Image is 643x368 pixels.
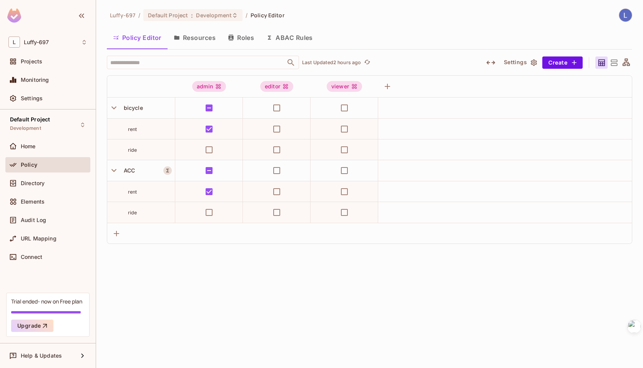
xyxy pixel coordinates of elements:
li: / [246,12,248,19]
span: rent [128,189,137,195]
li: / [138,12,140,19]
span: bicycle [121,104,143,111]
span: Directory [21,180,45,186]
span: URL Mapping [21,235,56,242]
span: ACC [121,167,135,174]
span: Policy [21,162,37,168]
button: refresh [362,58,372,67]
span: the active workspace [110,12,135,19]
span: Audit Log [21,217,46,223]
button: ABAC Rules [260,28,319,47]
span: Default Project [148,12,188,19]
span: Development [196,12,231,19]
button: Create [542,56,583,69]
span: ride [128,210,137,215]
img: Luffy Liu [619,9,632,22]
span: Workspace: Luffy-697 [24,39,49,45]
span: Help & Updates [21,353,62,359]
button: A Resource Set is a dynamically conditioned resource, defined by real-time criteria. [163,166,172,175]
div: viewer [327,81,362,92]
span: Connect [21,254,42,260]
span: ride [128,147,137,153]
span: Development [10,125,41,131]
img: SReyMgAAAABJRU5ErkJggg== [7,8,21,23]
button: Resources [168,28,222,47]
button: Policy Editor [107,28,168,47]
span: Elements [21,199,45,205]
span: rent [128,126,137,132]
span: Policy Editor [251,12,284,19]
span: : [191,12,193,18]
span: L [8,36,20,48]
div: Trial ended- now on Free plan [11,298,82,305]
button: Upgrade [11,320,53,332]
span: Projects [21,58,42,65]
div: admin [192,81,226,92]
span: refresh [364,59,371,66]
button: Roles [222,28,260,47]
span: Default Project [10,116,50,123]
span: Settings [21,95,43,101]
span: Click to refresh data [361,58,372,67]
button: Open [286,57,296,68]
p: Last Updated 2 hours ago [302,60,361,66]
span: Monitoring [21,77,49,83]
div: editor [260,81,293,92]
button: Settings [501,56,539,69]
span: Home [21,143,36,149]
